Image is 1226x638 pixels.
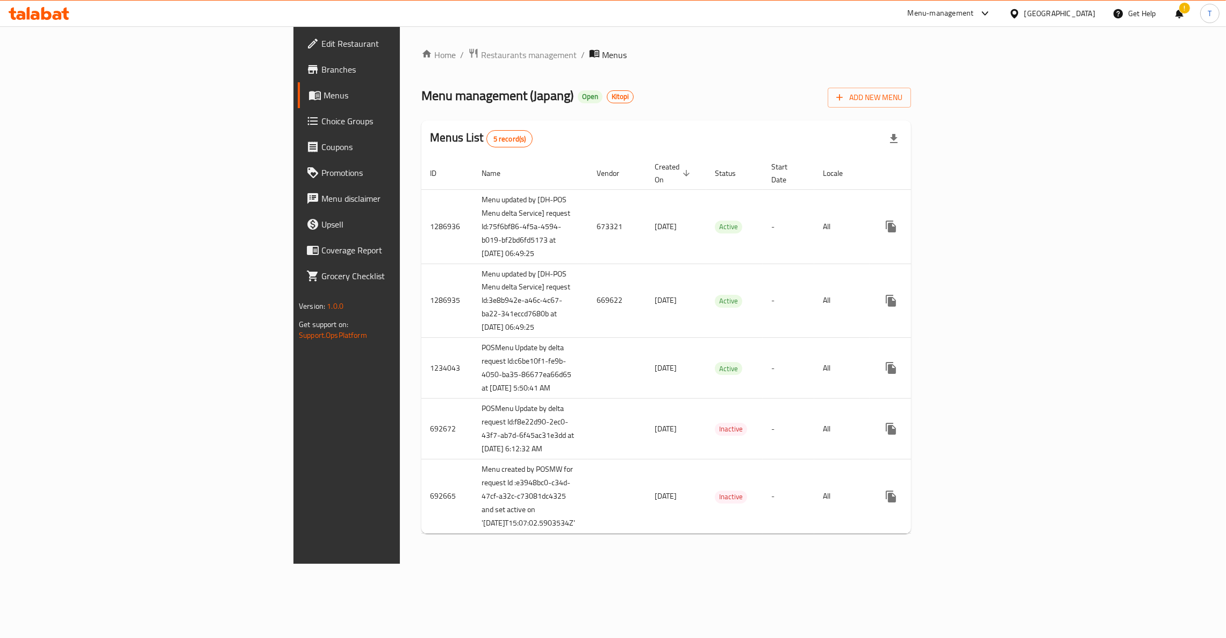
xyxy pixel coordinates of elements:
[298,31,498,56] a: Edit Restaurant
[870,157,990,190] th: Actions
[715,423,747,435] span: Inactive
[299,299,325,313] span: Version:
[430,130,533,147] h2: Menus List
[298,134,498,160] a: Coupons
[299,328,367,342] a: Support.OpsPlatform
[814,459,870,534] td: All
[298,160,498,186] a: Promotions
[578,90,603,103] div: Open
[763,459,814,534] td: -
[473,338,588,399] td: POSMenu Update by delta request Id:c6be10f1-fe9b-4050-ba35-86677ea66d65 at [DATE] 5:50:41 AM
[763,399,814,459] td: -
[597,167,633,180] span: Vendor
[481,48,577,61] span: Restaurants management
[763,189,814,264] td: -
[421,157,990,534] table: enhanced table
[814,189,870,264] td: All
[321,192,490,205] span: Menu disclaimer
[814,399,870,459] td: All
[298,263,498,289] a: Grocery Checklist
[430,167,450,180] span: ID
[771,160,801,186] span: Start Date
[715,167,750,180] span: Status
[602,48,627,61] span: Menus
[904,484,930,509] button: Change Status
[655,361,677,375] span: [DATE]
[904,214,930,239] button: Change Status
[878,214,904,239] button: more
[878,416,904,442] button: more
[836,91,902,104] span: Add New Menu
[828,88,911,108] button: Add New Menu
[473,189,588,264] td: Menu updated by [DH-POS Menu delta Service] request Id:75f6bf86-4f5a-4594-b019-bf2bd6fd5173 at [D...
[904,416,930,442] button: Change Status
[878,355,904,381] button: more
[321,115,490,127] span: Choice Groups
[298,56,498,82] a: Branches
[607,92,633,101] span: Kitopi
[482,167,514,180] span: Name
[715,363,742,375] span: Active
[655,160,693,186] span: Created On
[298,211,498,237] a: Upsell
[904,355,930,381] button: Change Status
[715,221,742,233] span: Active
[588,264,646,338] td: 669622
[715,491,747,503] span: Inactive
[578,92,603,101] span: Open
[655,293,677,307] span: [DATE]
[473,459,588,534] td: Menu created by POSMW for request Id :e3948bc0-c34d-47cf-a32c-c73081dc4325 and set active on '[DA...
[298,82,498,108] a: Menus
[878,484,904,509] button: more
[581,48,585,61] li: /
[298,186,498,211] a: Menu disclaimer
[321,37,490,50] span: Edit Restaurant
[298,108,498,134] a: Choice Groups
[487,134,533,144] span: 5 record(s)
[1024,8,1095,19] div: [GEOGRAPHIC_DATA]
[904,288,930,314] button: Change Status
[324,89,490,102] span: Menus
[763,264,814,338] td: -
[486,130,533,147] div: Total records count
[881,126,907,152] div: Export file
[321,140,490,153] span: Coupons
[655,219,677,233] span: [DATE]
[299,317,348,331] span: Get support on:
[468,48,577,62] a: Restaurants management
[763,338,814,399] td: -
[421,48,911,62] nav: breadcrumb
[814,338,870,399] td: All
[327,299,343,313] span: 1.0.0
[321,218,490,231] span: Upsell
[878,288,904,314] button: more
[823,167,857,180] span: Locale
[908,7,974,20] div: Menu-management
[298,237,498,263] a: Coverage Report
[321,244,490,257] span: Coverage Report
[321,270,490,282] span: Grocery Checklist
[588,189,646,264] td: 673321
[1208,8,1211,19] span: T
[321,63,490,76] span: Branches
[473,399,588,459] td: POSMenu Update by delta request Id:f8e22d90-2ec0-43f7-ab7d-6f45ac31e3dd at [DATE] 6:12:32 AM
[473,264,588,338] td: Menu updated by [DH-POS Menu delta Service] request Id:3e8b942e-a46c-4c67-ba22-341eccd7680b at [D...
[655,422,677,436] span: [DATE]
[814,264,870,338] td: All
[715,295,742,307] span: Active
[321,166,490,179] span: Promotions
[655,489,677,503] span: [DATE]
